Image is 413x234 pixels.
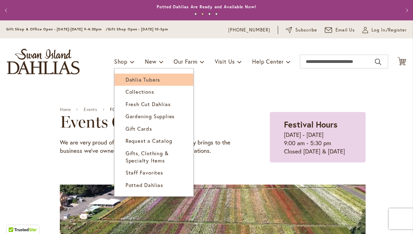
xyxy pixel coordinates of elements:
[399,3,413,17] button: Next
[286,27,317,34] a: Subscribe
[157,4,256,9] a: Potted Dahlias Are Ready and Available Now!
[114,123,193,135] a: Gift Cards
[295,27,317,34] span: Subscribe
[174,58,197,65] span: Our Farm
[60,107,71,112] a: Home
[6,27,108,31] span: Gift Shop & Office Open - [DATE]-[DATE] 9-4:30pm /
[215,58,235,65] span: Visit Us
[110,107,122,112] span: FOOD
[215,13,218,15] button: 4 of 4
[371,27,407,34] span: Log In/Register
[126,181,163,188] span: Potted Dahlias
[336,27,355,34] span: Email Us
[126,113,175,120] span: Gardening Supplies
[194,13,197,15] button: 1 of 4
[284,131,351,156] p: [DATE] - [DATE] 9:00 am - 5:30 pm Closed [DATE] & [DATE]
[60,138,235,155] p: We are very proud of the farming tradition our family brings to the business we've owned and oper...
[126,150,169,164] span: Gifts, Clothing & Specialty Items
[60,112,235,131] h2: Events Calendar
[325,27,355,34] a: Email Us
[362,27,407,34] a: Log In/Register
[84,107,97,112] a: Events
[228,27,270,34] a: [PHONE_NUMBER]
[145,58,156,65] span: New
[126,137,172,144] span: Request a Catalog
[126,76,160,83] span: Dahlia Tubers
[7,49,80,74] a: store logo
[252,58,284,65] span: Help Center
[201,13,204,15] button: 2 of 4
[126,169,163,176] span: Staff Favorites
[126,101,171,107] span: Fresh Cut Dahlias
[208,13,211,15] button: 3 of 4
[114,58,128,65] span: Shop
[284,119,338,130] strong: Festival Hours
[108,27,168,31] span: Gift Shop Open - [DATE] 10-3pm
[126,88,154,95] span: Collections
